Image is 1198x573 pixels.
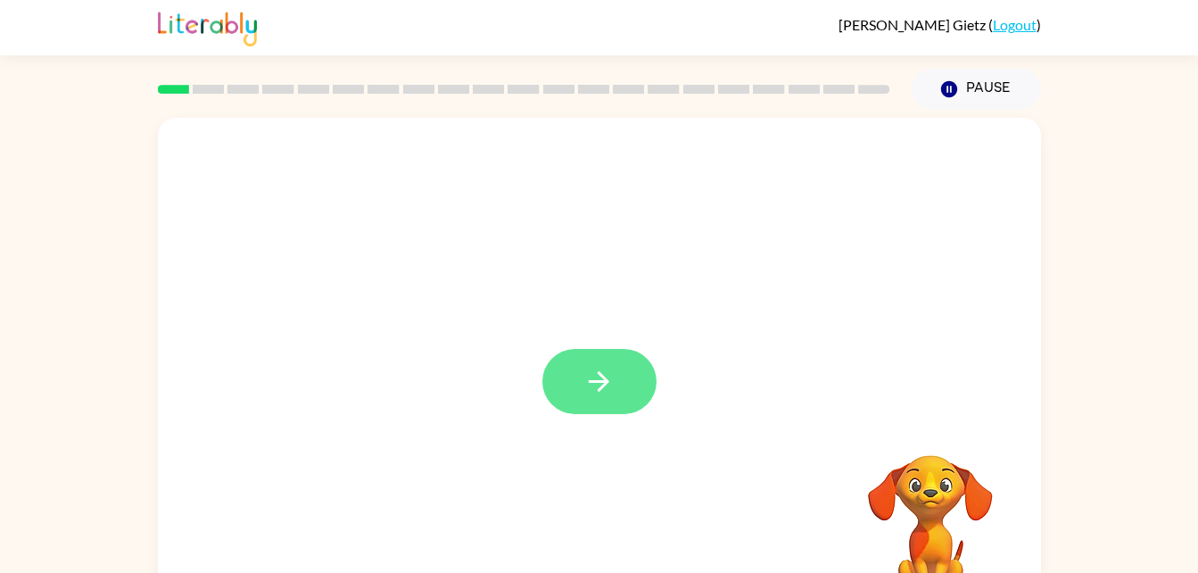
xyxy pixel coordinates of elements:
[158,7,257,46] img: Literably
[839,16,988,33] span: [PERSON_NAME] Gietz
[839,16,1041,33] div: ( )
[993,16,1037,33] a: Logout
[912,69,1041,110] button: Pause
